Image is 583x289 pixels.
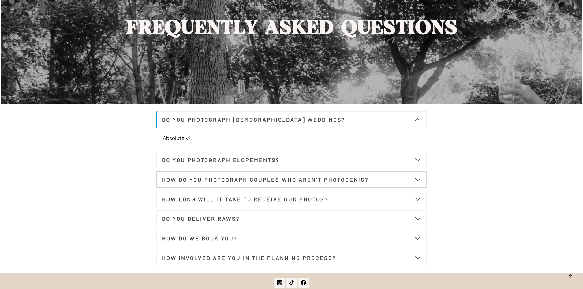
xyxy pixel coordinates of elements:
a: TikTok [286,278,297,288]
button: HOW LONG WILL IT TAKE TO RECEIVE OUR PHOTOS? [156,191,427,207]
button: DO YOU DELIVER RAWS? [156,210,427,227]
strong: HOW LONG WILL IT TAKE TO RECEIVE OUR PHOTOS? [162,196,328,202]
div: DO YOU PHOTOGRAPH [DEMOGRAPHIC_DATA] WEDDINGS? [156,128,427,149]
button: DO YOU PHOTOGRAPH [DEMOGRAPHIC_DATA] WEDDINGS? [156,111,427,128]
a: Instagram [274,278,285,288]
strong: HOW DO WE BOOK YOU? [162,235,237,242]
strong: HOW INVOLVED ARE YOU IN THE PLANNING PROCESS? [162,254,336,261]
strong: HOW DO YOU PHOTOGRAPH COUPLES WHO AREN’T PHOTOGENIC? [162,176,368,183]
strong: DO YOU DELIVER RAWS? [162,215,240,222]
strong: FREQUENTLY ASKED QUESTIONS [126,18,457,38]
a: Scroll to top [564,270,577,283]
strong: DO YOU PHOTOGRAPH [DEMOGRAPHIC_DATA] WEDDINGS? [162,116,345,123]
button: HOW INVOLVED ARE YOU IN THE PLANNING PROCESS? [156,250,427,266]
button: DO YOU PHOTOGRAPH ELOPEMENTS? [156,152,427,168]
button: HOW DO WE BOOK YOU? [156,230,427,246]
p: Absolutely!! [163,134,420,142]
a: Facebook [298,278,309,288]
button: HOW DO YOU PHOTOGRAPH COUPLES WHO AREN’T PHOTOGENIC? [156,171,427,188]
strong: DO YOU PHOTOGRAPH ELOPEMENTS? [162,157,279,163]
